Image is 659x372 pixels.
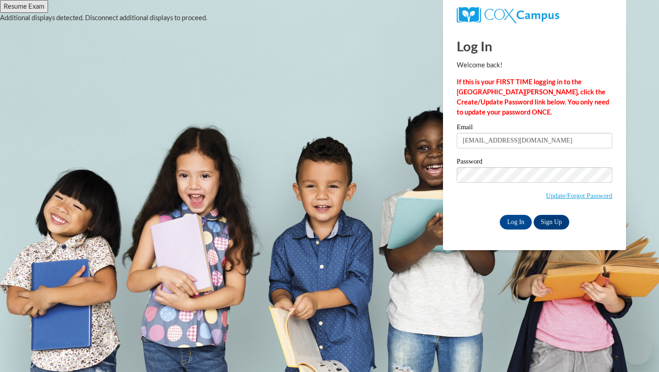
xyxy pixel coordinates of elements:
[534,215,569,230] a: Sign Up
[457,60,612,70] p: Welcome back!
[457,124,612,133] label: Email
[500,215,532,230] input: Log In
[546,192,612,199] a: Update/Forgot Password
[457,37,612,55] h1: Log In
[457,78,609,116] strong: If this is your FIRST TIME logging in to the [GEOGRAPHIC_DATA][PERSON_NAME], click the Create/Upd...
[457,158,612,167] label: Password
[457,7,559,23] img: COX Campus
[457,7,612,23] a: COX Campus
[622,335,652,365] iframe: Button to launch messaging window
